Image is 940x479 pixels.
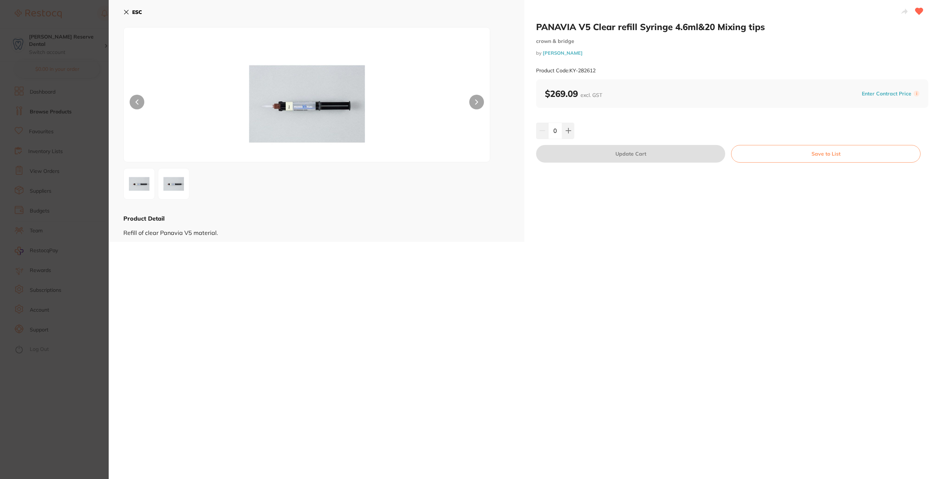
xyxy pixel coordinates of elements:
[536,21,928,32] h2: PANAVIA V5 Clear refill Syringe 4.6ml&20 Mixing tips
[536,68,596,74] small: Product Code: KY-282612
[197,46,416,162] img: Mi5qcGc
[126,171,152,197] img: Mi5qcGc
[123,6,142,18] button: ESC
[543,50,583,56] a: [PERSON_NAME]
[536,38,928,44] small: crown & bridge
[860,90,914,97] button: Enter Contract Price
[536,50,928,56] small: by
[160,171,187,197] img: Ml8yLmpwZw
[132,9,142,15] b: ESC
[123,215,164,222] b: Product Detail
[545,88,602,99] b: $269.09
[914,91,919,97] label: i
[581,92,602,98] span: excl. GST
[123,222,510,236] div: Refill of clear Panavia V5 material.
[536,145,725,163] button: Update Cart
[731,145,921,163] button: Save to List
